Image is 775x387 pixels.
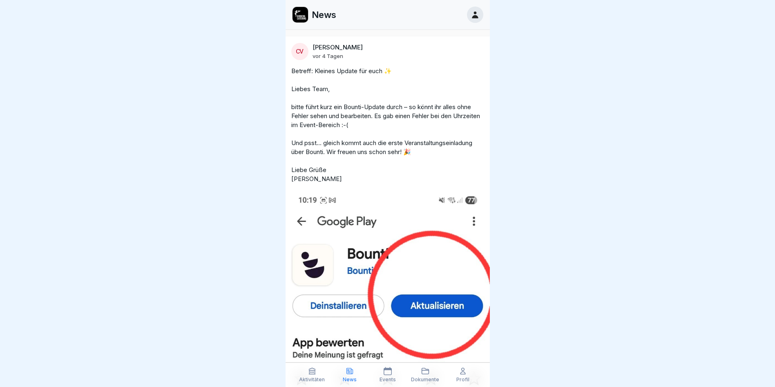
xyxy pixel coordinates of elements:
p: [PERSON_NAME] [313,44,363,51]
p: Profil [456,377,469,383]
img: ewxb9rjzulw9ace2na8lwzf2.png [293,7,308,22]
p: News [312,9,336,20]
p: vor 4 Tagen [313,53,343,59]
p: News [343,377,357,383]
p: Events [380,377,396,383]
p: Betreff: Kleines Update für euch ✨ Liebes Team, bitte führt kurz ein Bounti-Update durch – so kön... [291,67,484,183]
div: CV [291,43,308,60]
p: Dokumente [411,377,439,383]
p: Aktivitäten [299,377,325,383]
